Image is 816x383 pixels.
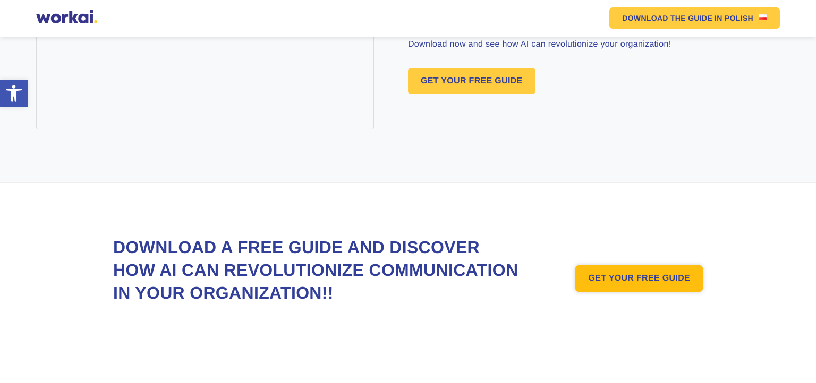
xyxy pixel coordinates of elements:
[3,77,271,97] label: Please enter a different email address. This form does not accept addresses from [DOMAIN_NAME].
[575,265,703,292] a: GET YOUR FREE GUIDE
[13,195,74,205] p: email messages
[113,236,522,305] h2: Download a free Guide and discover how AI can revolutionize communication in your organization!!
[168,127,218,138] a: Privacy Policy
[622,14,712,22] em: DOWNLOAD THE GUIDE
[104,127,154,138] a: Terms of Use
[408,68,535,94] a: GET YOUR FREE GUIDE
[408,38,780,51] p: Download now and see how AI can revolutionize your organization!
[609,7,780,29] a: DOWNLOAD THE GUIDEIN POLISHUS flag
[3,197,10,204] input: email messages*
[759,14,767,20] img: US flag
